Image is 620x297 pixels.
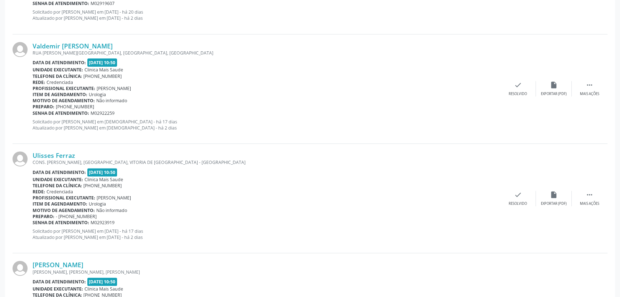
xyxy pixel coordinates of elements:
[514,191,522,199] i: check
[83,73,122,79] span: [PHONE_NUMBER]
[586,191,594,199] i: 
[509,201,527,206] div: Resolvido
[97,195,131,201] span: [PERSON_NAME]
[33,79,45,85] b: Rede:
[550,81,558,89] i: insert_drive_file
[91,0,115,6] span: M02919607
[84,67,123,73] span: Clinica Mais Saude
[89,91,106,98] span: Urologia
[33,60,86,66] b: Data de atendimento:
[33,42,113,50] a: Valdemir [PERSON_NAME]
[96,98,127,104] span: Não informado
[33,201,87,207] b: Item de agendamento:
[91,110,115,116] span: M02922259
[514,81,522,89] i: check
[33,85,95,91] b: Profissional executante:
[33,269,500,275] div: [PERSON_NAME], [PERSON_NAME], [PERSON_NAME]
[33,169,86,175] b: Data de atendimento:
[87,278,117,286] span: [DATE] 10:50
[13,42,28,57] img: img
[33,119,500,131] p: Solicitado por [PERSON_NAME] em [DEMOGRAPHIC_DATA] - há 17 dias Atualizado por [PERSON_NAME] em [...
[33,207,95,213] b: Motivo de agendamento:
[33,195,95,201] b: Profissional executante:
[509,91,527,96] div: Resolvido
[33,279,86,285] b: Data de atendimento:
[541,201,567,206] div: Exportar (PDF)
[33,183,82,189] b: Telefone da clínica:
[13,151,28,166] img: img
[91,220,115,226] span: M02923919
[33,176,83,183] b: Unidade executante:
[33,50,500,56] div: RUA [PERSON_NAME][GEOGRAPHIC_DATA], [GEOGRAPHIC_DATA], [GEOGRAPHIC_DATA]
[33,98,95,104] b: Motivo de agendamento:
[47,79,73,85] span: Credenciada
[84,286,123,292] span: Clinica Mais Saude
[33,189,45,195] b: Rede:
[33,151,75,159] a: Ulisses Ferraz
[33,73,82,79] b: Telefone da clínica:
[33,91,87,98] b: Item de agendamento:
[56,104,94,110] span: [PHONE_NUMBER]
[33,213,54,220] b: Preparo:
[33,0,89,6] b: Senha de atendimento:
[580,91,599,96] div: Mais ações
[87,168,117,176] span: [DATE] 10:50
[56,213,97,220] span: - [PHONE_NUMBER]
[33,110,89,116] b: Senha de atendimento:
[586,81,594,89] i: 
[84,176,123,183] span: Clinica Mais Saude
[33,286,83,292] b: Unidade executante:
[97,85,131,91] span: [PERSON_NAME]
[87,58,117,67] span: [DATE] 10:50
[83,183,122,189] span: [PHONE_NUMBER]
[550,191,558,199] i: insert_drive_file
[13,261,28,276] img: img
[33,261,83,269] a: [PERSON_NAME]
[33,159,500,165] div: CONS. [PERSON_NAME], [GEOGRAPHIC_DATA], VITORIA DE [GEOGRAPHIC_DATA] - [GEOGRAPHIC_DATA]
[33,9,500,21] p: Solicitado por [PERSON_NAME] em [DATE] - há 20 dias Atualizado por [PERSON_NAME] em [DATE] - há 2...
[33,228,500,240] p: Solicitado por [PERSON_NAME] em [DATE] - há 17 dias Atualizado por [PERSON_NAME] em [DATE] - há 2...
[89,201,106,207] span: Urologia
[96,207,127,213] span: Não informado
[33,220,89,226] b: Senha de atendimento:
[47,189,73,195] span: Credenciada
[33,67,83,73] b: Unidade executante:
[580,201,599,206] div: Mais ações
[33,104,54,110] b: Preparo:
[541,91,567,96] div: Exportar (PDF)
